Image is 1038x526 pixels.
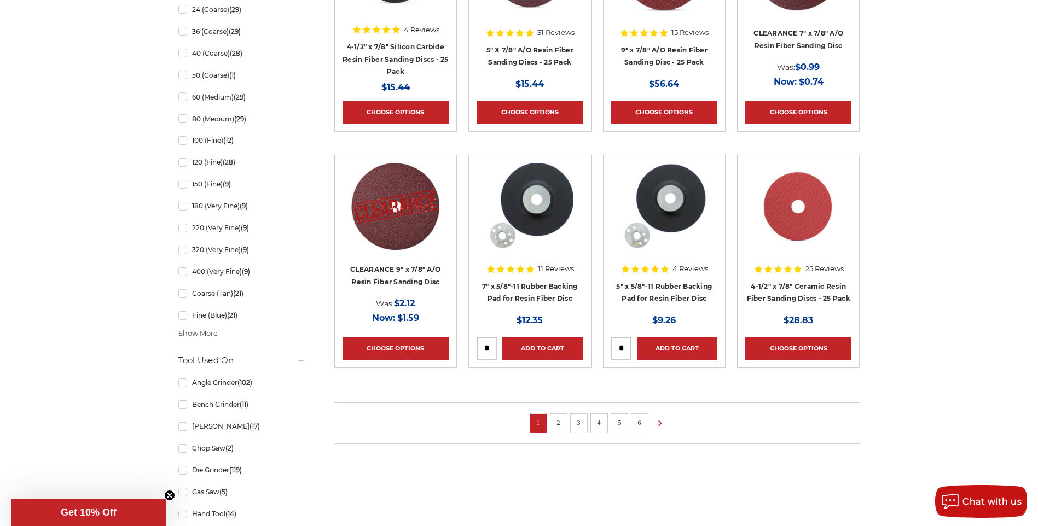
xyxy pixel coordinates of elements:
span: Chat with us [962,496,1022,507]
a: 3 [573,417,584,429]
span: $28.83 [784,315,813,325]
span: (102) [237,378,252,387]
a: 40 (Coarse) [178,44,305,63]
a: CLEARANCE 7" x 7/8" A/O Resin Fiber Sanding Disc [753,29,843,50]
a: CLEARANCE 9" x 7/8" A/O Resin Fiber Sanding Disc [350,265,440,286]
span: (17) [250,422,260,430]
span: 15 Reviews [671,29,709,36]
span: Show More [178,328,218,339]
span: $0.74 [799,77,824,87]
a: 7" x 5/8"-11 Rubber Backing Pad for Resin Fiber Disc [482,282,578,303]
a: Fine (Blue) [178,306,305,325]
img: CLEARANCE 9" x 7/8" Aluminum Oxide Resin Fiber Disc [351,163,439,250]
a: [PERSON_NAME] [178,417,305,436]
span: Get 10% Off [61,507,117,518]
a: Coarse (Tan) [178,284,305,303]
a: 36 (Coarse) [178,22,305,41]
span: $9.26 [652,315,676,325]
span: Now: [372,313,395,323]
a: 9" x 7/8" A/O Resin Fiber Sanding Disc - 25 Pack [621,46,708,67]
a: CLEARANCE 9" x 7/8" Aluminum Oxide Resin Fiber Disc [343,163,449,269]
a: 400 (Very Fine) [178,262,305,281]
a: 50 (Coarse) [178,66,305,85]
span: (21) [227,311,237,319]
a: Die Grinder [178,460,305,480]
span: (1) [229,71,236,79]
a: 120 (Fine) [178,153,305,172]
button: Close teaser [164,490,175,501]
span: (9) [241,224,249,232]
img: 7" Resin Fiber Rubber Backing Pad 5/8-11 nut [486,163,573,250]
a: 100 (Fine) [178,131,305,150]
span: (11) [240,400,248,408]
span: 4 Reviews [404,26,439,33]
span: (12) [223,136,234,144]
span: 25 Reviews [805,265,844,272]
a: Add to Cart [502,337,583,360]
button: Chat with us [935,485,1027,518]
a: 5" x 5/8"-11 Rubber Backing Pad for Resin Fiber Disc [616,282,712,303]
a: Choose Options [611,101,717,124]
span: $56.64 [649,79,679,89]
h5: Tool Used On [178,354,305,367]
span: Now: [774,77,797,87]
span: $12.35 [517,315,543,325]
span: (9) [240,202,248,210]
a: 4-1/2" x 7/8" Ceramic Resin Fiber Sanding Discs - 25 Pack [747,282,850,303]
a: 180 (Very Fine) [178,196,305,215]
span: (28) [230,49,242,57]
a: 5" X 7/8" A/O Resin Fiber Sanding Discs - 25 Pack [486,46,573,67]
a: 320 (Very Fine) [178,240,305,259]
span: (29) [229,27,241,36]
span: $15.44 [381,82,410,92]
span: $15.44 [515,79,544,89]
a: Choose Options [477,101,583,124]
img: 4-1/2" ceramic resin fiber disc [754,163,843,250]
span: 4 Reviews [672,265,708,272]
span: (5) [219,488,228,496]
a: Add to Cart [637,337,717,360]
img: 5 Inch Backing Pad for resin fiber disc with 5/8"-11 locking nut rubber [621,163,708,250]
a: 4-1/2" ceramic resin fiber disc [745,163,851,269]
a: 60 (Medium) [178,87,305,107]
div: Was: [745,60,851,74]
div: Was: [343,296,449,311]
a: Angle Grinder [178,373,305,392]
span: $2.12 [394,298,415,308]
span: 31 Reviews [537,29,575,36]
div: Get 10% OffClose teaser [11,499,166,526]
a: 4 [594,417,605,429]
span: (119) [229,466,242,474]
span: (21) [233,289,243,297]
a: 5 Inch Backing Pad for resin fiber disc with 5/8"-11 locking nut rubber [611,163,717,269]
a: Gas Saw [178,482,305,501]
span: (14) [225,510,236,518]
span: (9) [223,180,231,188]
a: 4-1/2" x 7/8" Silicon Carbide Resin Fiber Sanding Discs - 25 Pack [343,43,449,75]
a: Chop Saw [178,439,305,458]
a: 7" Resin Fiber Rubber Backing Pad 5/8-11 nut [477,163,583,269]
span: (9) [242,267,250,276]
a: 1 [533,417,544,429]
span: $0.99 [795,62,820,72]
span: (29) [234,93,246,101]
a: Choose Options [343,101,449,124]
span: (9) [241,246,249,254]
a: 5 [614,417,625,429]
a: 2 [553,417,564,429]
span: (29) [234,115,246,123]
a: Choose Options [745,337,851,360]
a: 150 (Fine) [178,174,305,194]
a: Hand Tool [178,504,305,523]
a: Bench Grinder [178,395,305,414]
span: (2) [225,444,234,452]
span: (28) [223,158,235,166]
a: 80 (Medium) [178,109,305,128]
span: 11 Reviews [538,265,574,272]
span: (29) [229,5,241,14]
span: $1.59 [397,313,419,323]
a: Choose Options [343,337,449,360]
a: 220 (Very Fine) [178,218,305,237]
a: Choose Options [745,101,851,124]
a: 6 [634,417,645,429]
